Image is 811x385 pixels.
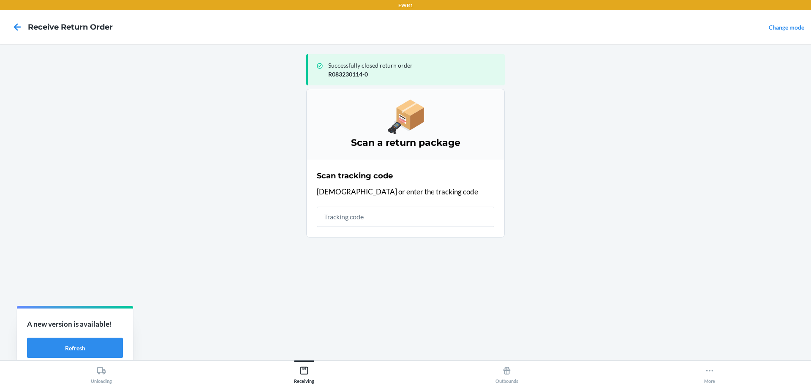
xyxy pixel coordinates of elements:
button: More [608,360,811,384]
h4: Receive Return Order [28,22,113,33]
input: Tracking code [317,207,494,227]
h3: Scan a return package [317,136,494,150]
button: Outbounds [405,360,608,384]
div: More [704,363,715,384]
button: Receiving [203,360,405,384]
p: A new version is available! [27,319,123,330]
div: Receiving [294,363,314,384]
p: [DEMOGRAPHIC_DATA] or enter the tracking code [317,186,494,197]
a: Change mode [769,24,804,31]
p: R083230114-0 [328,70,498,79]
div: Unloading [91,363,112,384]
div: Outbounds [495,363,518,384]
button: Refresh [27,338,123,358]
h2: Scan tracking code [317,170,393,181]
p: Successfully closed return order [328,61,498,70]
p: EWR1 [398,2,413,9]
